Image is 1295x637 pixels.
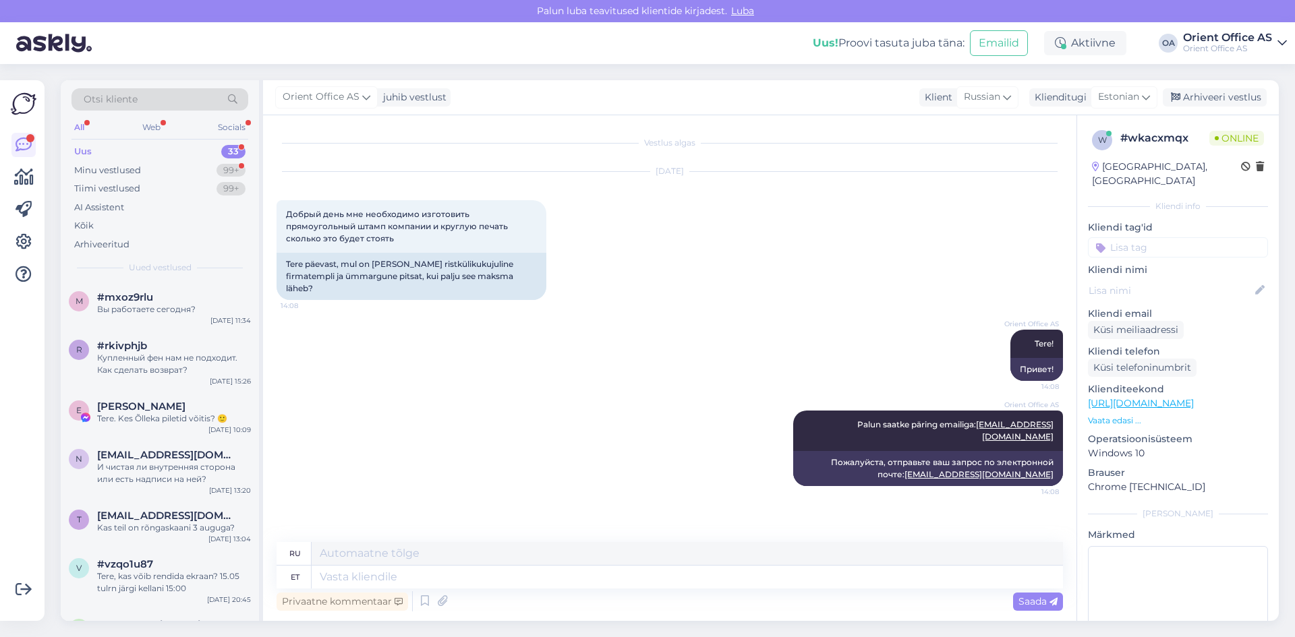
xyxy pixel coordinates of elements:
[1088,321,1184,339] div: Küsi meiliaadressi
[76,454,82,464] span: n
[1089,283,1253,298] input: Lisa nimi
[208,534,251,544] div: [DATE] 13:04
[217,164,246,177] div: 99+
[209,485,251,495] div: [DATE] 13:20
[1183,32,1272,43] div: Orient Office AS
[76,296,83,306] span: m
[277,253,546,300] div: Tere päevast, mul on [PERSON_NAME] ristkülikukujuline firmatempli ja ümmargune pitsat, kui palju ...
[1008,382,1059,392] span: 14:08
[727,5,758,17] span: Luba
[97,619,200,631] span: Audu Gombi Gombi
[97,340,147,352] span: #rkivphjb
[1088,200,1268,212] div: Kliendi info
[74,238,129,251] div: Arhiveeritud
[97,303,251,315] div: Вы работаете сегодня?
[1088,432,1268,446] p: Operatsioonisüsteem
[208,425,251,435] div: [DATE] 10:09
[1088,237,1268,257] input: Lisa tag
[76,344,82,355] span: r
[1159,34,1178,53] div: OA
[277,137,1063,149] div: Vestlus algas
[97,449,237,461] span: natalyamam3@gmail.com
[97,413,251,425] div: Tere. Kes Õlleka piletid võitis? 🙂
[1029,90,1087,104] div: Klienditugi
[97,522,251,534] div: Kas teil on rõngaskaani 3 auguga?
[1088,397,1194,409] a: [URL][DOMAIN_NAME]
[1098,90,1139,104] span: Estonian
[207,595,251,605] div: [DATE] 20:45
[1163,88,1267,107] div: Arhiveeri vestlus
[1183,32,1287,54] a: Orient Office ASOrient Office AS
[74,182,140,195] div: Tiimi vestlused
[919,90,952,104] div: Klient
[1018,595,1058,607] span: Saada
[97,570,251,595] div: Tere, kas võib rendida ekraan? 15.05 tulrn järgi kellani 15:00
[210,376,251,386] div: [DATE] 15:26
[1004,319,1059,329] span: Orient Office AS
[281,301,331,311] span: 14:08
[289,542,301,565] div: ru
[976,419,1054,442] a: [EMAIL_ADDRESS][DOMAIN_NAME]
[1088,359,1197,377] div: Küsi telefoninumbrit
[129,262,192,274] span: Uued vestlused
[1098,135,1107,145] span: w
[1088,220,1268,235] p: Kliendi tag'id
[221,145,246,158] div: 33
[97,461,251,485] div: И чистая ли внутренняя сторона или есть надписи на ней?
[813,36,838,49] b: Uus!
[11,91,36,117] img: Askly Logo
[1183,43,1272,54] div: Orient Office AS
[71,119,87,136] div: All
[378,90,447,104] div: juhib vestlust
[1088,480,1268,494] p: Chrome [TECHNICAL_ID]
[813,35,965,51] div: Proovi tasuta juba täna:
[97,400,185,413] span: Eva-Maria Virnas
[291,566,299,588] div: et
[1088,263,1268,277] p: Kliendi nimi
[1004,400,1059,410] span: Orient Office AS
[970,30,1028,56] button: Emailid
[1092,160,1241,188] div: [GEOGRAPHIC_DATA], [GEOGRAPHIC_DATA]
[1010,358,1063,381] div: Привет!
[1044,31,1126,55] div: Aktiivne
[217,182,246,195] div: 99+
[215,119,248,136] div: Socials
[1088,466,1268,480] p: Brauser
[286,209,510,243] span: Добрый день мне необходимо изготовить прямоугольный штамп компании и круглую печать сколько это б...
[97,352,251,376] div: Купленный фен нам не подходит. Как сделать возврат?
[1209,131,1264,146] span: Online
[1088,307,1268,321] p: Kliendi email
[1088,508,1268,520] div: [PERSON_NAME]
[140,119,163,136] div: Web
[76,563,82,573] span: v
[97,558,153,570] span: #vzqo1u87
[76,405,82,415] span: E
[283,90,359,104] span: Orient Office AS
[277,593,408,611] div: Privaatne kommentaar
[1008,487,1059,497] span: 14:08
[74,145,92,158] div: Uus
[74,219,94,233] div: Kõik
[964,90,1000,104] span: Russian
[857,419,1054,442] span: Palun saatke päring emailiga:
[1088,382,1268,396] p: Klienditeekond
[277,165,1063,177] div: [DATE]
[84,92,138,107] span: Otsi kliente
[1088,344,1268,359] p: Kliendi telefon
[74,201,124,214] div: AI Assistent
[793,451,1063,486] div: Пожалуйста, отправьте ваш запрос по электронной почте:
[97,291,153,303] span: #mxoz9rlu
[1088,446,1268,460] p: Windows 10
[97,510,237,522] span: timakova.katrin@gmail.com
[74,164,141,177] div: Minu vestlused
[77,514,82,524] span: t
[904,469,1054,479] a: [EMAIL_ADDRESS][DOMAIN_NAME]
[1035,338,1054,348] span: Tere!
[1088,415,1268,427] p: Vaata edasi ...
[1088,528,1268,542] p: Märkmed
[1120,130,1209,146] div: # wkacxmqx
[210,315,251,326] div: [DATE] 11:34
